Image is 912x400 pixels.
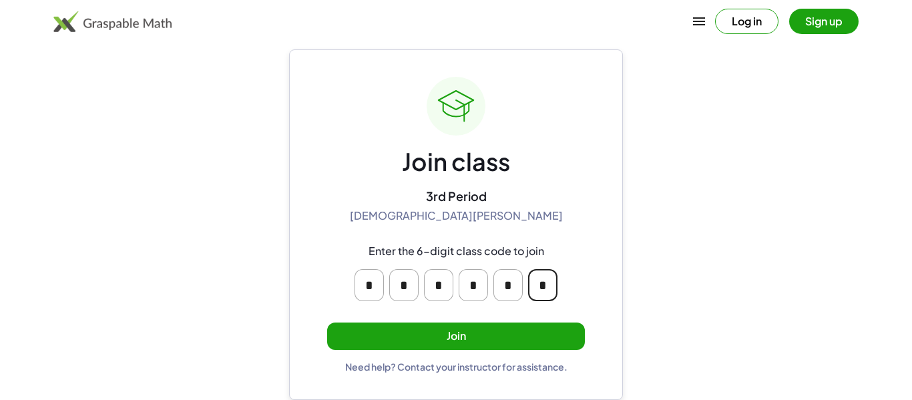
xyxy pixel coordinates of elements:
div: Enter the 6-digit class code to join [369,244,544,258]
button: Join [327,323,585,350]
input: Please enter OTP character 4 [459,269,488,301]
button: Sign up [789,9,859,34]
div: 3rd Period [426,188,487,204]
div: [DEMOGRAPHIC_DATA][PERSON_NAME] [350,209,563,223]
input: Please enter OTP character 2 [389,269,419,301]
div: Need help? Contact your instructor for assistance. [345,361,567,373]
input: Please enter OTP character 3 [424,269,453,301]
button: Log in [715,9,778,34]
input: Please enter OTP character 5 [493,269,523,301]
input: Please enter OTP character 1 [355,269,384,301]
div: Join class [402,146,510,178]
input: Please enter OTP character 6 [528,269,557,301]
